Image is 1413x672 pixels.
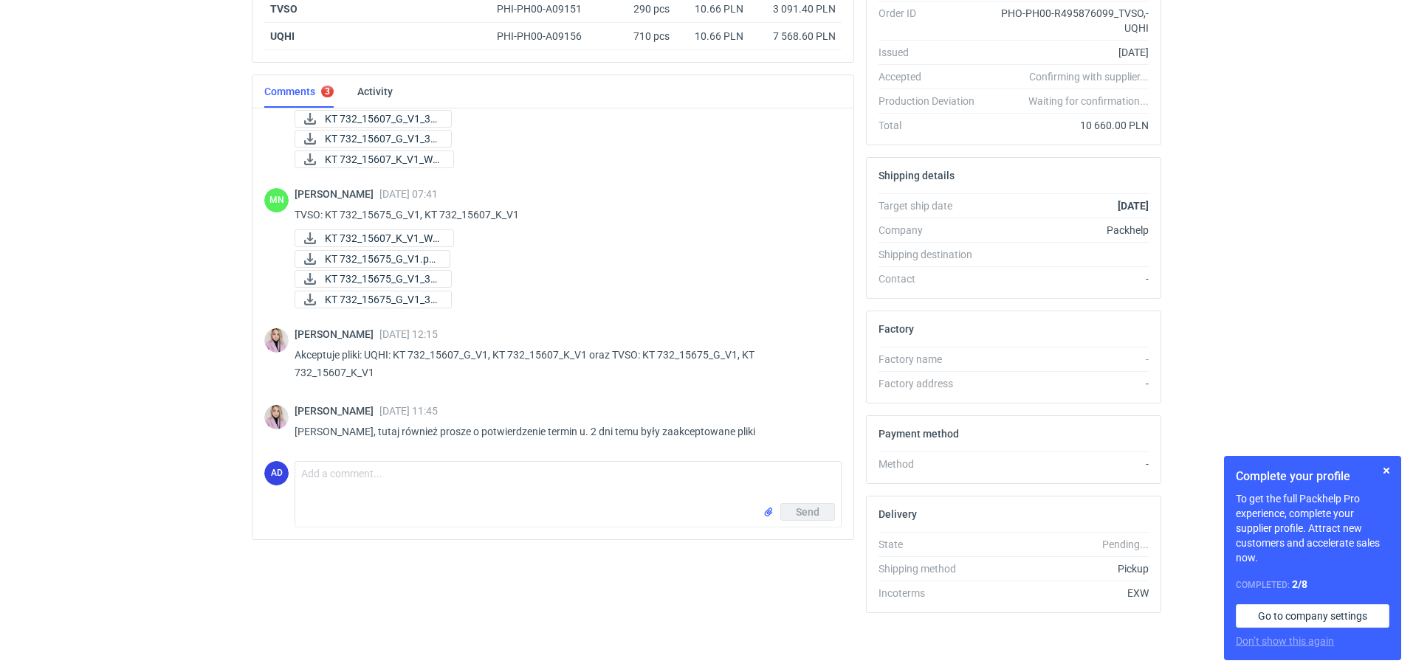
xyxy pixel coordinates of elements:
[1236,577,1389,592] div: Completed:
[879,6,986,35] div: Order ID
[379,188,438,200] span: [DATE] 07:41
[1378,462,1395,479] button: Skip for now
[879,118,986,133] div: Total
[879,271,986,286] div: Contact
[270,3,298,15] strong: TVSO
[325,111,439,127] span: KT 732_15607_G_V1_3D...
[1236,604,1389,628] a: Go to company settings
[602,23,675,50] div: 710 pcs
[379,405,438,417] span: [DATE] 11:45
[295,150,454,168] a: KT 732_15607_K_V1_W1...
[264,461,289,485] figcaption: AD
[295,405,379,417] span: [PERSON_NAME]
[295,229,442,247] div: KT 732_15607_K_V1_W1.pdf
[879,508,917,520] h2: Delivery
[325,291,439,308] span: KT 732_15675_G_V1_3D...
[986,45,1149,60] div: [DATE]
[986,118,1149,133] div: 10 660.00 PLN
[681,29,743,44] div: 10.66 PLN
[1102,538,1149,550] em: Pending...
[681,1,743,16] div: 10.66 PLN
[1236,468,1389,485] h1: Complete your profile
[295,423,830,440] p: [PERSON_NAME], tutaj również prosze o potwierdzenie termin u. 2 dni temu były zaakceptowane pliki
[295,110,442,128] div: KT 732_15607_G_V1_3D ruch.pdf
[295,250,450,268] a: KT 732_15675_G_V1.pd...
[879,45,986,60] div: Issued
[295,346,830,381] p: Akceptuje pliki: UQHI: KT 732_15607_G_V1, KT 732_15607_K_V1 oraz TVSO: KT 732_15675_G_V1, KT 732_...
[879,223,986,238] div: Company
[270,30,295,42] strong: UQHI
[879,94,986,108] div: Production Deviation
[755,29,836,44] div: 7 568.60 PLN
[879,561,986,576] div: Shipping method
[295,291,452,308] a: KT 732_15675_G_V1_3D...
[1236,634,1334,648] button: Don’t show this again
[755,1,836,16] div: 3 091.40 PLN
[879,69,986,84] div: Accepted
[295,110,452,128] a: KT 732_15607_G_V1_3D...
[295,188,379,200] span: [PERSON_NAME]
[264,405,289,429] img: Klaudia Wiśniewska
[879,457,986,471] div: Method
[986,271,1149,286] div: -
[295,206,830,224] p: TVSO: KT 732_15675_G_V1, KT 732_15607_K_V1
[879,247,986,262] div: Shipping destination
[295,130,442,148] div: KT 732_15607_G_V1_3D.JPG
[264,461,289,485] div: Anita Dolczewska
[986,223,1149,238] div: Packhelp
[879,428,959,440] h2: Payment method
[879,537,986,552] div: State
[295,270,452,288] a: KT 732_15675_G_V1_3D...
[357,75,393,108] a: Activity
[497,1,596,16] div: PHI-PH00-A09151
[879,376,986,391] div: Factory address
[1118,200,1149,212] strong: [DATE]
[1236,491,1389,565] p: To get the full Packhelp Pro experience, complete your supplier profile. Attract new customers an...
[295,250,442,268] div: KT 732_15675_G_V1.pdf
[295,150,442,168] div: KT 732_15607_K_V1_W1.pdf
[379,328,438,340] span: [DATE] 12:15
[879,170,955,181] h2: Shipping details
[986,352,1149,367] div: -
[295,270,442,288] div: KT 732_15675_G_V1_3D ruch.pdf
[264,328,289,353] img: Klaudia Wiśniewska
[796,507,819,517] span: Send
[295,130,452,148] a: KT 732_15607_G_V1_3D...
[986,6,1149,35] div: PHO-PH00-R495876099_TVSO,-UQHI
[325,151,441,167] span: KT 732_15607_K_V1_W1...
[295,328,379,340] span: [PERSON_NAME]
[986,586,1149,600] div: EXW
[264,75,334,108] a: Comments3
[325,251,438,267] span: KT 732_15675_G_V1.pd...
[325,131,439,147] span: KT 732_15607_G_V1_3D...
[879,586,986,600] div: Incoterms
[879,198,986,213] div: Target ship date
[295,291,442,308] div: KT 732_15675_G_V1_3D.JPG
[780,503,835,521] button: Send
[986,561,1149,576] div: Pickup
[295,229,454,247] a: KT 732_15607_K_V1_W1...
[325,230,441,246] span: KT 732_15607_K_V1_W1...
[1292,578,1307,590] strong: 2 / 8
[264,188,289,212] div: Małgorzata Nowotna
[325,86,330,97] div: 3
[986,376,1149,391] div: -
[879,352,986,367] div: Factory name
[986,457,1149,471] div: -
[1029,71,1149,83] em: Confirming with supplier...
[497,29,596,44] div: PHI-PH00-A09156
[264,188,289,212] figcaption: MN
[1028,94,1149,108] em: Waiting for confirmation...
[879,323,914,335] h2: Factory
[325,271,439,287] span: KT 732_15675_G_V1_3D...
